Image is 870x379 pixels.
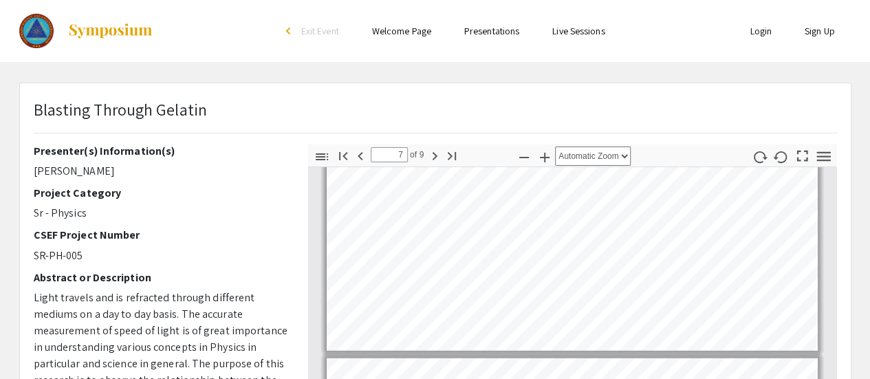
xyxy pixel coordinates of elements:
button: Zoom Out [512,147,536,166]
button: Switch to Presentation Mode [790,144,814,164]
button: Rotate Clockwise [748,147,771,166]
a: Login [750,25,772,37]
h2: Project Category [34,186,287,199]
button: Previous Page [349,145,372,165]
button: Go to First Page [331,145,355,165]
a: Live Sessions [552,25,605,37]
p: SR-PH-005 [34,248,287,264]
a: Sign Up [805,25,835,37]
select: Zoom [555,147,631,166]
img: Symposium by ForagerOne [67,23,153,39]
a: The Colorado Science & Engineering Fair [19,14,154,48]
button: Tools [812,147,835,166]
h2: Abstract or Description [34,271,287,284]
p: [PERSON_NAME] [34,163,287,180]
input: Page [371,147,408,162]
div: Page 6 [320,69,824,357]
div: arrow_back_ios [286,27,294,35]
span: of 9 [408,147,424,162]
a: Welcome Page [372,25,431,37]
button: Next Page [423,145,446,165]
button: Go to Last Page [440,145,464,165]
p: Sr - Physics [34,205,287,221]
span: Exit Event [301,25,339,37]
button: Rotate Counterclockwise [769,147,792,166]
button: Zoom In [533,147,556,166]
a: Presentations [464,25,519,37]
h2: CSEF Project Number [34,228,287,241]
img: The Colorado Science & Engineering Fair [19,14,54,48]
iframe: Chat [10,317,58,369]
h2: Presenter(s) Information(s) [34,144,287,158]
button: Toggle Sidebar [310,147,334,166]
p: Blasting Through Gelatin [34,97,207,122]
